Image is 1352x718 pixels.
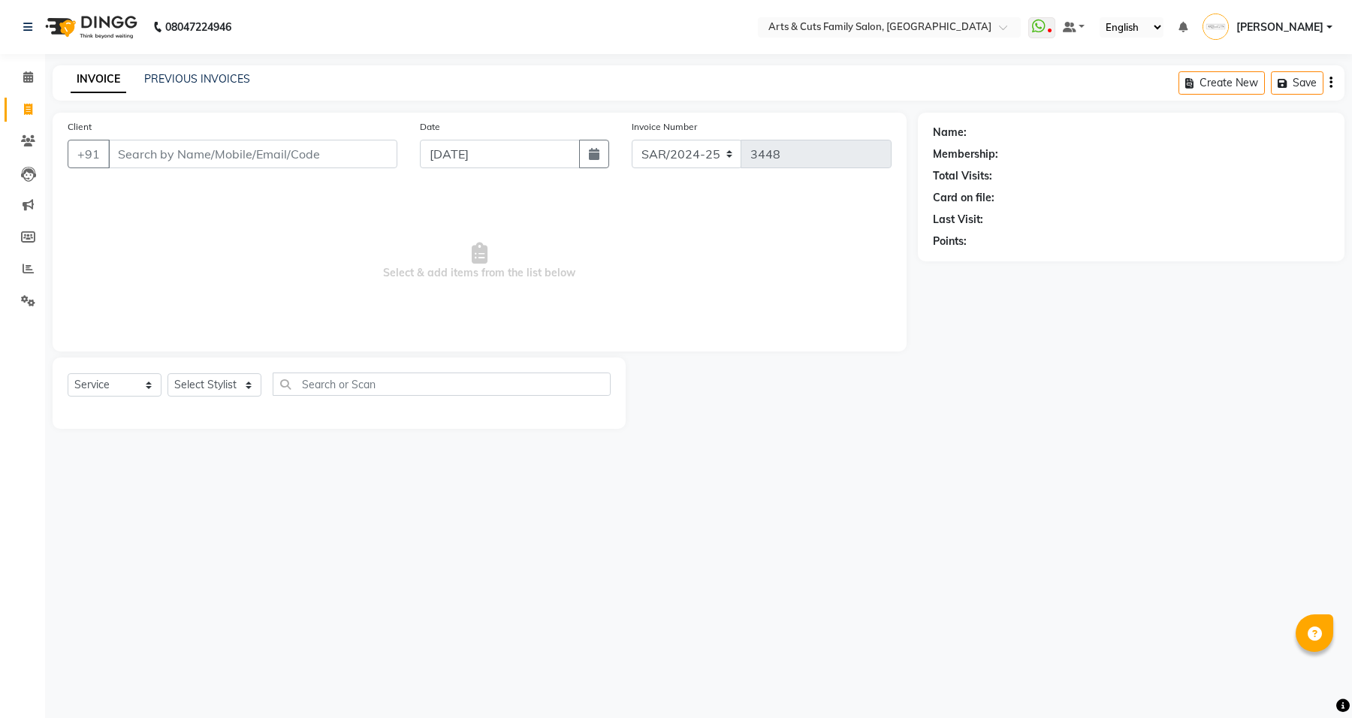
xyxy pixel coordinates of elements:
[933,168,992,184] div: Total Visits:
[632,120,697,134] label: Invoice Number
[68,120,92,134] label: Client
[1271,71,1323,95] button: Save
[144,72,250,86] a: PREVIOUS INVOICES
[108,140,397,168] input: Search by Name/Mobile/Email/Code
[933,190,994,206] div: Card on file:
[1236,20,1323,35] span: [PERSON_NAME]
[933,125,967,140] div: Name:
[933,146,998,162] div: Membership:
[71,66,126,93] a: INVOICE
[68,140,110,168] button: +91
[1203,14,1229,40] img: RACHANA
[933,212,983,228] div: Last Visit:
[38,6,141,48] img: logo
[420,120,440,134] label: Date
[1178,71,1265,95] button: Create New
[68,186,892,336] span: Select & add items from the list below
[1289,658,1337,703] iframe: chat widget
[165,6,231,48] b: 08047224946
[273,373,611,396] input: Search or Scan
[933,234,967,249] div: Points:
